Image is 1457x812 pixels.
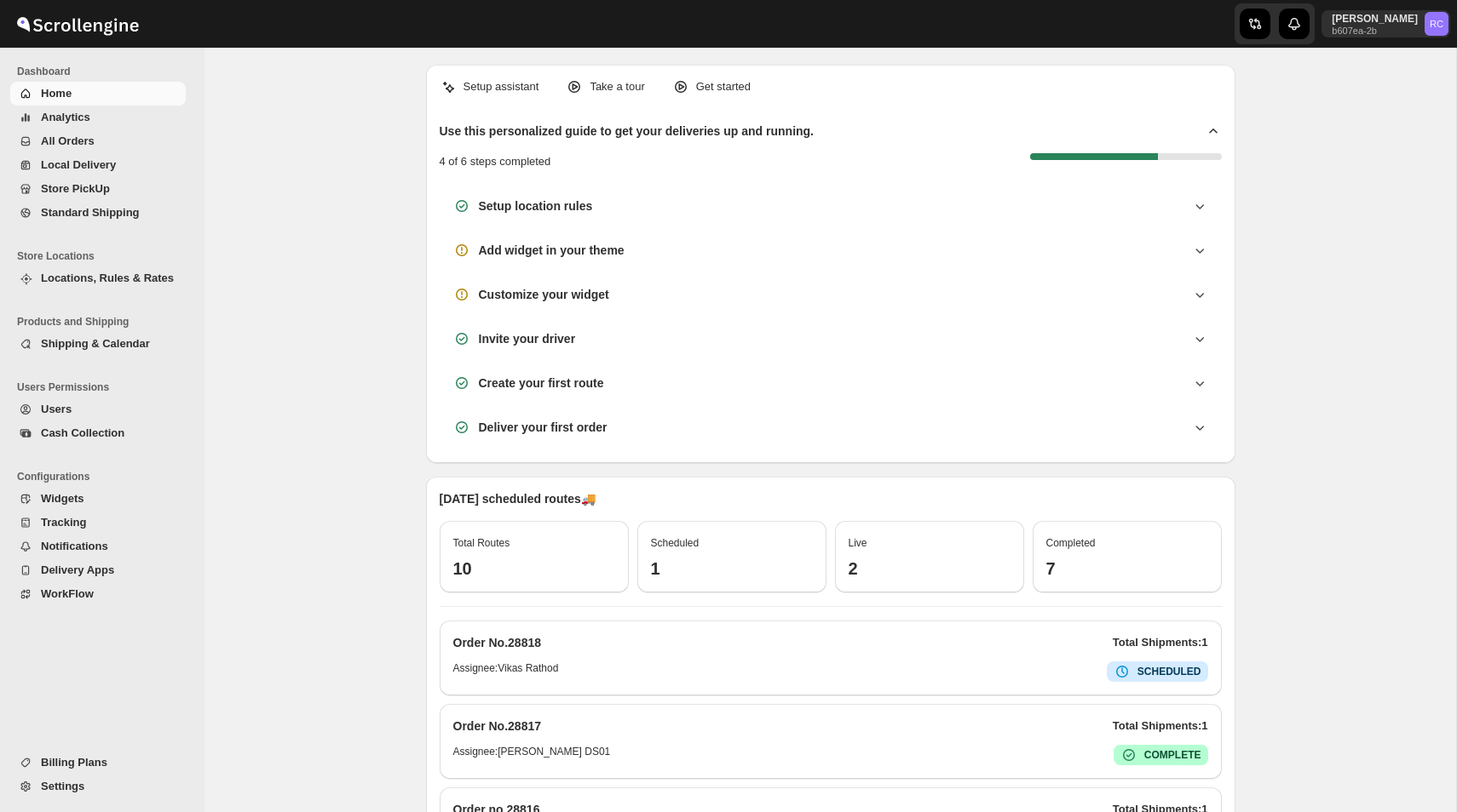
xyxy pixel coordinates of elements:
[1332,12,1418,26] p: [PERSON_NAME]
[453,558,615,579] h3: 10
[10,129,186,153] button: All Orders
[10,511,186,535] button: Tracking
[1046,537,1096,549] span: Completed
[41,182,110,195] span: Store PickUp
[10,421,186,445] button: Cash Collection
[10,487,186,511] button: Widgets
[479,286,609,303] h3: Customize your widget
[41,587,94,600] span: WorkFlow
[479,375,604,392] h3: Create your first route
[41,540,108,552] span: Notifications
[41,492,84,505] span: Widgets
[10,82,186,106] button: Home
[1322,10,1450,37] button: User menu
[10,751,186,775] button: Billing Plans
[10,582,186,606] button: WorkFlow
[479,419,608,436] h3: Deliver your first order
[41,87,72,100] span: Home
[440,490,1222,507] p: [DATE] scheduled routes 🚚
[651,558,813,579] h3: 1
[464,78,539,95] p: Setup assistant
[1430,19,1443,29] text: RC
[10,106,186,129] button: Analytics
[17,380,193,394] span: Users Permissions
[1144,749,1201,761] b: COMPLETE
[1332,26,1418,36] p: b607ea-2b
[10,558,186,582] button: Delivery Apps
[10,332,186,356] button: Shipping & Calendar
[10,266,186,290] button: Locations, Rules & Rates
[17,249,193,263] span: Store Locations
[41,337,150,350] span: Shipping & Calendar
[453,537,510,549] span: Total Routes
[41,563,114,576] span: Delivery Apps
[41,756,107,769] span: Billing Plans
[17,470,193,483] span: Configurations
[479,330,576,347] h3: Invite your driver
[1046,558,1208,579] h3: 7
[1113,634,1208,651] p: Total Shipments: 1
[1113,718,1208,735] p: Total Shipments: 1
[41,780,84,792] span: Settings
[849,537,867,549] span: Live
[590,78,644,95] p: Take a tour
[41,158,116,171] span: Local Delivery
[41,426,124,439] span: Cash Collection
[479,197,593,214] h3: Setup location rules
[17,65,193,78] span: Dashboard
[14,3,141,45] img: ScrollEngine
[41,516,86,529] span: Tracking
[453,745,611,765] h6: Assignee: [PERSON_NAME] DS01
[453,718,542,735] h2: Order No.28817
[453,661,559,682] h6: Assignee: Vikas Rathod
[17,315,193,329] span: Products and Shipping
[41,403,72,415] span: Users
[1425,12,1448,36] span: Rahul Chopra
[440,123,815,140] h2: Use this personalized guide to get your deliveries up and running.
[41,134,95,147] span: All Orders
[696,78,751,95] p: Get started
[453,634,542,651] h2: Order No.28818
[10,397,186,421] button: Users
[1137,666,1201,678] b: SCHEDULED
[440,153,551,170] p: 4 of 6 steps completed
[41,272,174,284] span: Locations, Rules & Rates
[10,775,186,798] button: Settings
[849,558,1011,579] h3: 2
[41,206,140,219] span: Standard Shipping
[41,111,90,123] span: Analytics
[10,535,186,558] button: Notifications
[651,537,700,549] span: Scheduled
[479,242,625,259] h3: Add widget in your theme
